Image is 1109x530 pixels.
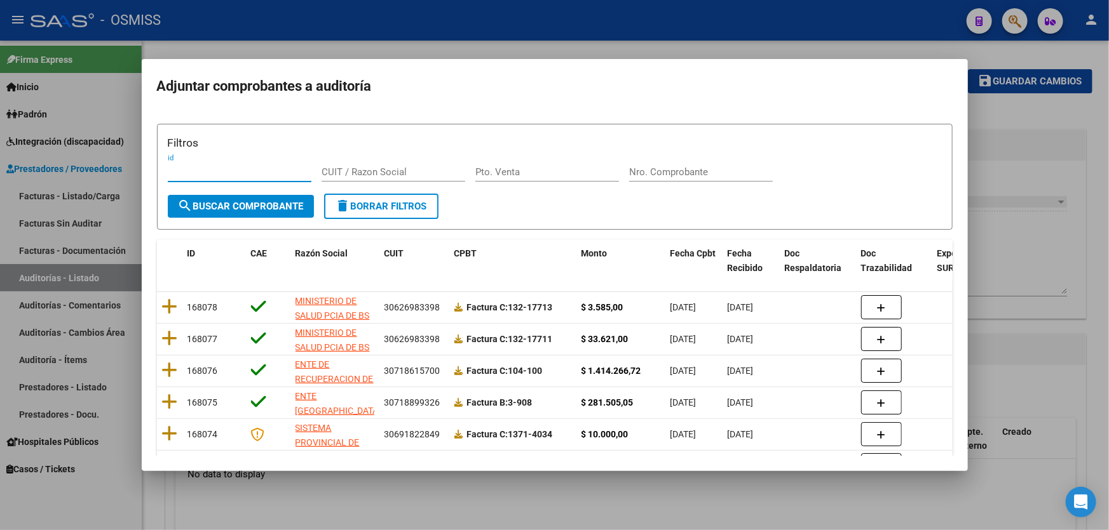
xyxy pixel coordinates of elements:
[246,240,290,282] datatable-header-cell: CAE
[251,248,268,258] span: CAE
[780,240,856,282] datatable-header-cell: Doc Respaldatoria
[582,302,623,312] strong: $ 3.585,00
[670,248,716,258] span: Fecha Cpbt
[296,328,370,367] span: MINISTERIO DE SALUD PCIA DE BS AS
[187,302,218,312] span: 168078
[856,240,932,282] datatable-header-cell: Doc Trazabilidad
[168,195,314,218] button: Buscar Comprobante
[1066,487,1096,517] div: Open Intercom Messenger
[454,248,477,258] span: CPBT
[582,248,608,258] span: Monto
[336,198,351,213] mat-icon: delete
[384,397,440,407] span: 30718899326
[384,366,440,376] span: 30718615700
[290,240,379,282] datatable-header-cell: Razón Social
[932,240,1002,282] datatable-header-cell: Expediente SUR Asociado
[384,248,404,258] span: CUIT
[379,240,449,282] datatable-header-cell: CUIT
[582,366,641,376] strong: $ 1.414.266,72
[582,429,629,439] strong: $ 10.000,00
[728,302,754,312] span: [DATE]
[187,366,218,376] span: 168076
[178,198,193,213] mat-icon: search
[296,423,360,462] span: SISTEMA PROVINCIAL DE SALUD
[723,240,780,282] datatable-header-cell: Fecha Recibido
[467,302,553,312] strong: 132-17713
[785,248,842,273] span: Doc Respaldatoria
[467,302,508,312] span: Factura C:
[384,334,440,344] span: 30626983398
[324,194,439,219] button: Borrar Filtros
[670,334,697,344] span: [DATE]
[728,429,754,439] span: [DATE]
[467,397,508,407] span: Factura B:
[467,366,508,376] span: Factura C:
[187,429,218,439] span: 168074
[467,429,508,439] span: Factura C:
[384,302,440,312] span: 30626983398
[187,248,196,258] span: ID
[384,429,440,439] span: 30691822849
[467,334,508,344] span: Factura C:
[670,429,697,439] span: [DATE]
[467,397,533,407] strong: 3-908
[467,334,553,344] strong: 132-17711
[296,359,374,470] span: ENTE DE RECUPERACION DE FONDOS PARA EL FORTALECIMIENTO DEL SISTEMA DE SALUD DE MENDOZA (REFORSAL)...
[861,248,913,273] span: Doc Trazabilidad
[937,248,994,273] span: Expediente SUR Asociado
[467,429,553,439] strong: 1371-4034
[728,334,754,344] span: [DATE]
[187,334,218,344] span: 168077
[728,397,754,407] span: [DATE]
[576,240,665,282] datatable-header-cell: Monto
[728,248,763,273] span: Fecha Recibido
[582,334,629,344] strong: $ 33.621,00
[582,397,634,407] strong: $ 281.505,05
[728,366,754,376] span: [DATE]
[182,240,246,282] datatable-header-cell: ID
[670,397,697,407] span: [DATE]
[670,366,697,376] span: [DATE]
[665,240,723,282] datatable-header-cell: Fecha Cpbt
[449,240,576,282] datatable-header-cell: CPBT
[187,397,218,407] span: 168075
[296,296,370,335] span: MINISTERIO DE SALUD PCIA DE BS AS
[296,248,348,258] span: Razón Social
[336,201,427,212] span: Borrar Filtros
[157,74,953,98] h2: Adjuntar comprobantes a auditoría
[178,201,304,212] span: Buscar Comprobante
[168,135,942,151] h3: Filtros
[296,391,381,430] span: ENTE [GEOGRAPHIC_DATA][PERSON_NAME]
[467,366,543,376] strong: 104-100
[670,302,697,312] span: [DATE]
